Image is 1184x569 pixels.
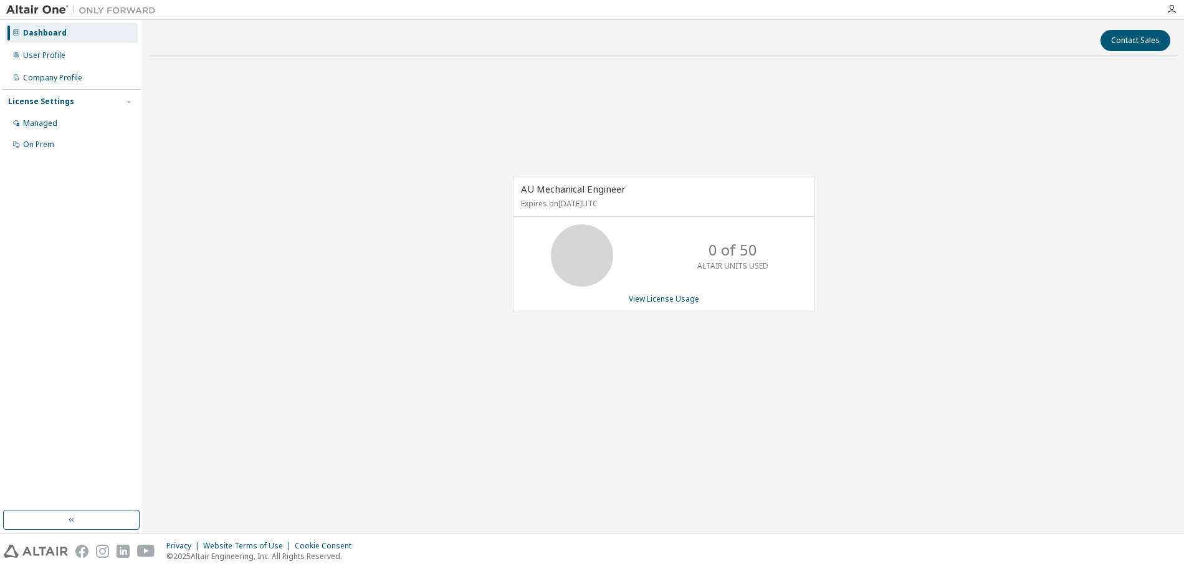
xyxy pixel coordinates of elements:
[629,294,699,304] a: View License Usage
[521,183,626,195] span: AU Mechanical Engineer
[137,545,155,558] img: youtube.svg
[521,198,804,209] p: Expires on [DATE] UTC
[4,545,68,558] img: altair_logo.svg
[1100,30,1170,51] button: Contact Sales
[96,545,109,558] img: instagram.svg
[23,118,57,128] div: Managed
[166,541,203,551] div: Privacy
[8,97,74,107] div: License Settings
[697,261,768,271] p: ALTAIR UNITS USED
[166,551,359,562] p: © 2025 Altair Engineering, Inc. All Rights Reserved.
[117,545,130,558] img: linkedin.svg
[23,73,82,83] div: Company Profile
[6,4,162,16] img: Altair One
[23,28,67,38] div: Dashboard
[203,541,295,551] div: Website Terms of Use
[23,50,65,60] div: User Profile
[295,541,359,551] div: Cookie Consent
[75,545,88,558] img: facebook.svg
[23,140,54,150] div: On Prem
[709,239,757,261] p: 0 of 50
